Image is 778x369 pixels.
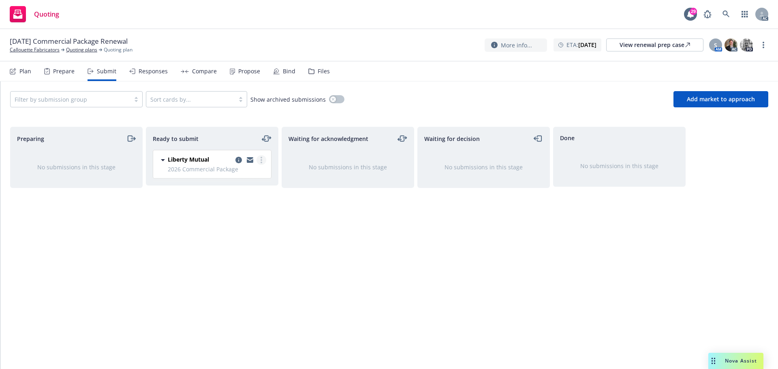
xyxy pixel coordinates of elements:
button: More info... [485,38,547,52]
span: Quoting plan [104,46,133,53]
span: Nova Assist [725,357,757,364]
span: Add market to approach [687,95,755,103]
a: Quoting plans [66,46,97,53]
span: Liberty Mutual [168,155,209,164]
div: 29 [690,8,697,15]
div: No submissions in this stage [24,163,129,171]
span: Waiting for acknowledgment [289,134,368,143]
button: Nova Assist [708,353,763,369]
a: Report a Bug [699,6,716,22]
span: S [714,41,717,49]
div: No submissions in this stage [295,163,401,171]
a: moveRight [126,134,136,143]
div: Submit [97,68,116,75]
span: Done [560,134,575,142]
div: Files [318,68,330,75]
span: Show archived submissions [250,95,326,104]
img: photo [740,38,753,51]
span: More info... [501,41,532,49]
a: copy logging email [234,155,244,165]
a: copy logging email [245,155,255,165]
span: 2026 Commercial Package [168,165,266,173]
img: photo [725,38,737,51]
span: Quoting [34,11,59,17]
span: Waiting for decision [424,134,480,143]
div: Responses [139,68,168,75]
div: Prepare [53,68,75,75]
div: View renewal prep case [620,39,690,51]
div: Bind [283,68,295,75]
div: Drag to move [708,353,718,369]
span: [DATE] Commercial Package Renewal [10,36,128,46]
a: Quoting [6,3,62,26]
div: Plan [19,68,31,75]
div: No submissions in this stage [431,163,536,171]
div: No submissions in this stage [566,162,672,170]
span: ETA : [566,41,596,49]
a: Search [718,6,734,22]
a: Switch app [737,6,753,22]
div: Compare [192,68,217,75]
button: Add market to approach [673,91,768,107]
span: Ready to submit [153,134,199,143]
span: Preparing [17,134,44,143]
div: Propose [238,68,260,75]
a: moveLeftRight [398,134,407,143]
a: more [256,155,266,165]
a: Callouette Fabricators [10,46,60,53]
a: moveLeft [533,134,543,143]
strong: [DATE] [578,41,596,49]
a: more [759,40,768,50]
a: moveLeftRight [262,134,271,143]
a: View renewal prep case [606,38,703,51]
